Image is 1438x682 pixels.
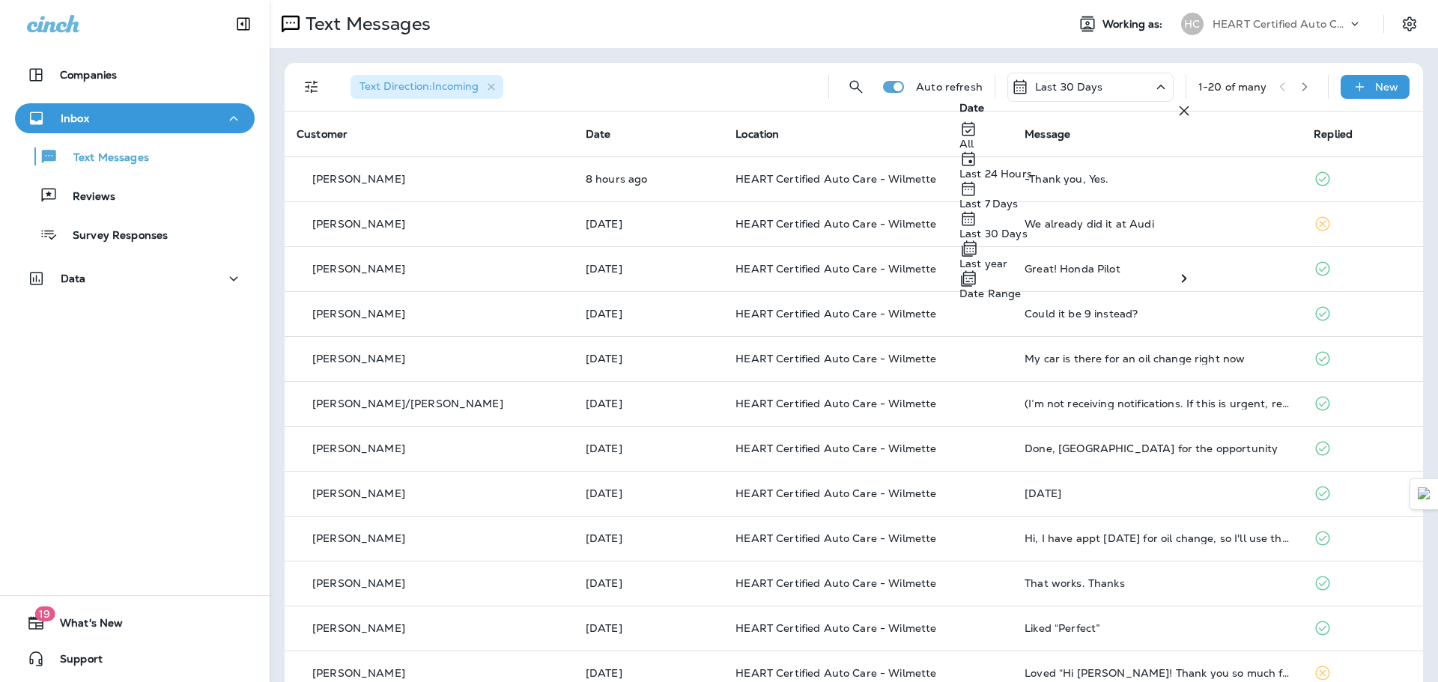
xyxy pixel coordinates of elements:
p: [PERSON_NAME] [312,263,405,275]
p: [PERSON_NAME] [312,218,405,230]
p: Survey Responses [58,229,168,243]
button: Support [15,644,255,674]
div: Hi, I have appt tomorrow for oil change, so I'll use the freebie then . Thanks!! [1025,532,1290,544]
span: HEART Certified Auto Care - Wilmette [735,532,936,545]
p: [PERSON_NAME] [312,173,405,185]
span: Location [735,127,779,141]
p: Sep 29, 2025 01:44 PM [586,263,712,275]
button: Reviews [15,180,255,211]
span: HEART Certified Auto Care - Wilmette [735,442,936,455]
div: My car is there for an oil change right now [1025,353,1290,365]
span: HEART Certified Auto Care - Wilmette [735,172,936,186]
p: HEART Certified Auto Care [1213,18,1347,30]
span: HEART Certified Auto Care - Wilmette [735,487,936,500]
span: Replied [1314,127,1353,141]
button: Settings [1396,10,1423,37]
p: [PERSON_NAME] [312,577,405,589]
button: Filters [297,72,327,102]
span: HEART Certified Auto Care - Wilmette [735,666,936,680]
p: Last 24 Hours [959,168,1193,180]
span: HEART Certified Auto Care - Wilmette [735,217,936,231]
p: [PERSON_NAME] [312,532,405,544]
p: [PERSON_NAME] [312,667,405,679]
p: All [959,138,1193,150]
span: Text Direction : Incoming [359,79,479,93]
p: [PERSON_NAME] [312,622,405,634]
p: Sep 26, 2025 03:58 PM [586,442,712,454]
span: HEART Certified Auto Care - Wilmette [735,262,936,275]
p: Last 7 Days [959,198,1193,210]
p: Auto refresh [916,81,983,93]
p: Sep 25, 2025 11:07 AM [586,577,712,589]
p: [PERSON_NAME]/[PERSON_NAME] [312,398,503,409]
p: Sep 25, 2025 01:58 PM [586,532,712,544]
p: [PERSON_NAME] [312,487,405,499]
button: Data [15,264,255,293]
p: Companies [60,69,117,81]
div: Liked “Perfect” [1025,622,1290,634]
div: Text Direction:Incoming [351,75,503,99]
p: Last 30 Days [959,228,1193,240]
span: Customer [297,127,348,141]
p: New [1375,81,1398,93]
p: Sep 29, 2025 10:53 AM [586,308,712,320]
button: Inbox [15,103,255,133]
div: (I’m not receiving notifications. If this is urgent, reply “urgent” to send a notification throug... [1025,398,1290,409]
p: Inbox [61,112,89,124]
p: Data [61,273,86,284]
button: Text Messages [15,141,255,172]
p: [PERSON_NAME] [312,353,405,365]
span: 19 [34,606,55,621]
p: Sep 29, 2025 09:01 AM [586,398,712,409]
p: Sep 29, 2025 03:03 PM [586,218,712,230]
p: [PERSON_NAME] [312,442,405,454]
button: 19What's New [15,608,255,638]
span: HEART Certified Auto Care - Wilmette [735,307,936,320]
span: HEART Certified Auto Care - Wilmette [735,397,936,410]
p: Text Messages [300,13,431,35]
p: [PERSON_NAME] [312,308,405,320]
button: Search Messages [841,72,871,102]
p: Sep 26, 2025 11:37 AM [586,487,712,499]
span: HEART Certified Auto Care - Wilmette [735,576,936,590]
p: Sep 30, 2025 09:06 AM [586,173,712,185]
p: Reviews [58,190,115,204]
span: Date [586,127,611,141]
div: Done, tx for the opportunity [1025,442,1290,454]
p: Sep 25, 2025 09:38 AM [586,622,712,634]
p: Last 30 Days [1035,81,1103,93]
div: HC [1181,13,1204,35]
div: 1 - 20 of many [1198,81,1267,93]
p: Sep 25, 2025 09:09 AM [586,667,712,679]
button: Survey Responses [15,219,255,250]
span: Date [959,102,985,120]
button: Collapse Sidebar [222,9,264,39]
div: Loved “Hi Meredith! Thank you so much for choosing HEART Certified Auto Care - Wilmette. We know ... [1025,667,1290,679]
span: What's New [45,617,123,635]
div: That works. Thanks [1025,577,1290,589]
span: HEART Certified Auto Care - Wilmette [735,621,936,635]
p: Text Messages [58,151,149,165]
span: Working as: [1102,18,1166,31]
img: Detect Auto [1418,487,1431,501]
div: Today [1025,487,1290,499]
p: Date Range [959,287,1021,299]
div: Could it be 9 instead? [1025,308,1290,320]
button: Companies [15,60,255,90]
span: Support [45,653,103,671]
p: Sep 29, 2025 09:06 AM [586,353,712,365]
span: HEART Certified Auto Care - Wilmette [735,352,936,365]
p: Last year [959,258,1193,270]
